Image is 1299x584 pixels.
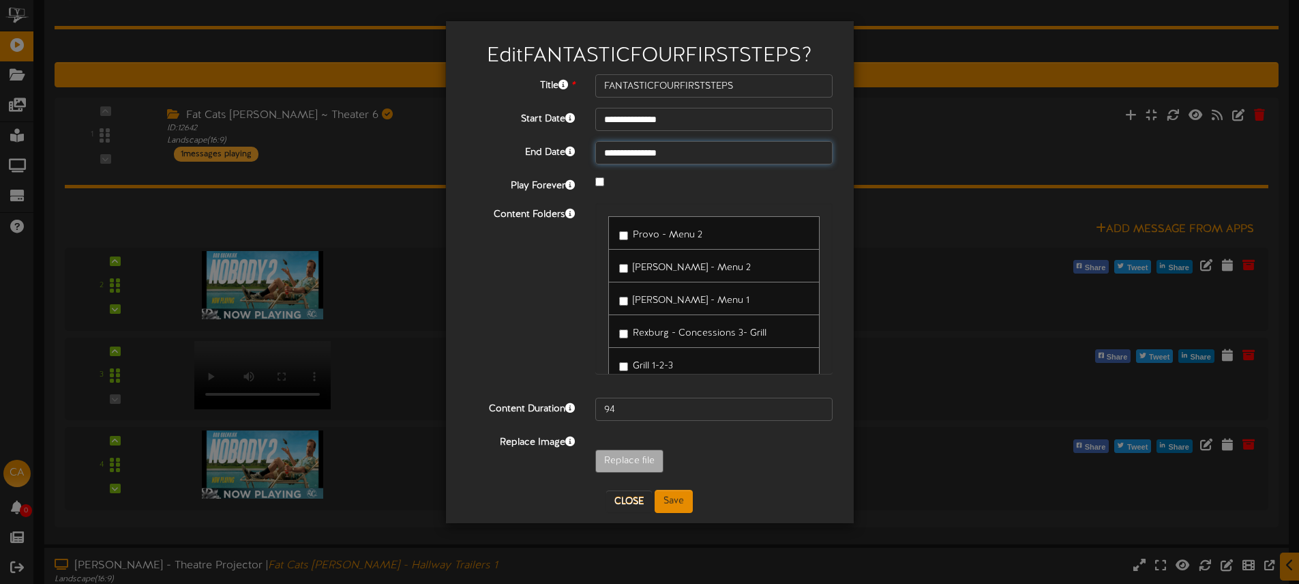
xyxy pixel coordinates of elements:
[456,203,585,222] label: Content Folders
[456,74,585,93] label: Title
[619,362,628,371] input: Grill 1-2-3
[633,263,751,273] span: [PERSON_NAME] - Menu 2
[456,141,585,160] label: End Date
[456,431,585,450] label: Replace Image
[456,175,585,193] label: Play Forever
[633,361,673,371] span: Grill 1-2-3
[619,297,628,306] input: [PERSON_NAME] - Menu 1
[595,74,833,98] input: Title
[619,330,628,338] input: Rexburg - Concessions 3- Grill
[456,398,585,416] label: Content Duration
[633,230,702,240] span: Provo - Menu 2
[633,295,749,306] span: [PERSON_NAME] - Menu 1
[619,264,628,273] input: [PERSON_NAME] - Menu 2
[466,45,833,68] h2: Edit FANTASTICFOURFIRSTSTEPS ?
[456,108,585,126] label: Start Date
[606,491,652,512] button: Close
[655,490,693,513] button: Save
[619,231,628,240] input: Provo - Menu 2
[595,398,833,421] input: 15
[633,328,766,338] span: Rexburg - Concessions 3- Grill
